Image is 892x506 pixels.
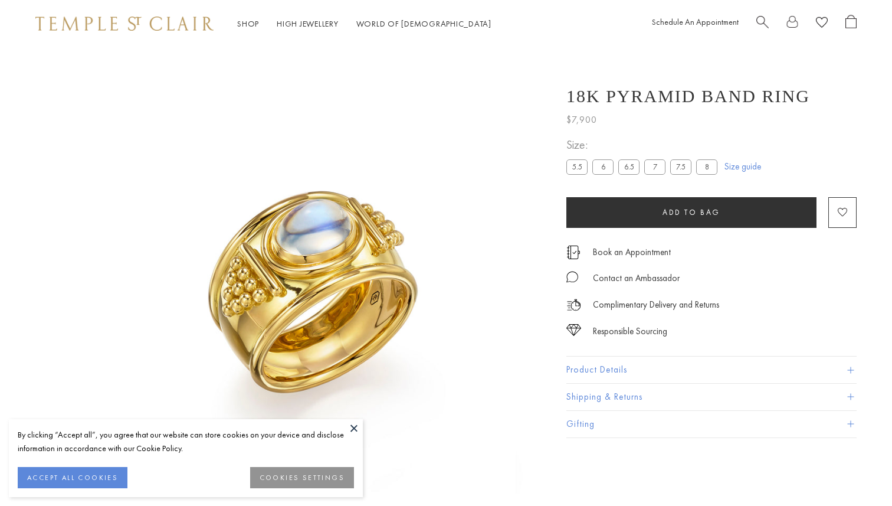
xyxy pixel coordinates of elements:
[18,428,354,455] div: By clicking “Accept all”, you agree that our website can store cookies on your device and disclos...
[277,18,339,29] a: High JewelleryHigh Jewellery
[566,324,581,336] img: icon_sourcing.svg
[592,159,614,174] label: 6
[756,15,769,33] a: Search
[593,298,719,312] p: Complimentary Delivery and Returns
[566,197,816,228] button: Add to bag
[566,246,581,259] img: icon_appointment.svg
[35,17,214,31] img: Temple St. Clair
[845,15,857,33] a: Open Shopping Bag
[816,15,828,33] a: View Wishlist
[644,159,665,174] label: 7
[652,17,739,27] a: Schedule An Appointment
[237,17,491,31] nav: Main navigation
[670,159,691,174] label: 7.5
[593,246,671,259] a: Book an Appointment
[18,467,127,488] button: ACCEPT ALL COOKIES
[356,18,491,29] a: World of [DEMOGRAPHIC_DATA]World of [DEMOGRAPHIC_DATA]
[593,324,667,339] div: Responsible Sourcing
[618,159,640,174] label: 6.5
[566,411,857,438] button: Gifting
[593,271,680,286] div: Contact an Ambassador
[566,384,857,410] button: Shipping & Returns
[566,357,857,383] button: Product Details
[566,271,578,283] img: MessageIcon-01_2.svg
[663,207,720,217] span: Add to bag
[250,467,354,488] button: COOKIES SETTINGS
[566,298,581,312] img: icon_delivery.svg
[566,135,722,155] span: Size:
[566,112,597,128] span: $7,900
[237,18,259,29] a: ShopShop
[696,159,717,174] label: 8
[724,161,761,172] a: Size guide
[566,159,588,174] label: 5.5
[566,86,810,106] h1: 18K Pyramid Band Ring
